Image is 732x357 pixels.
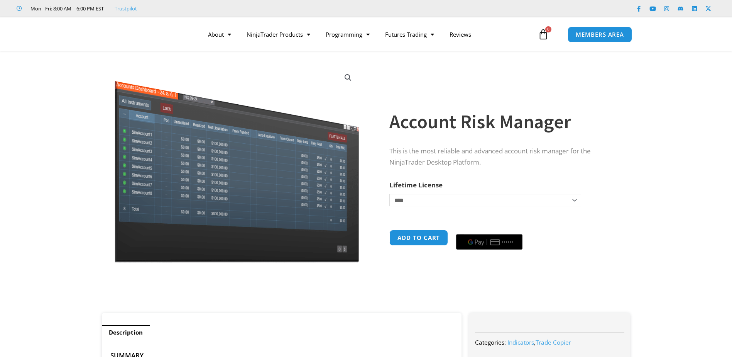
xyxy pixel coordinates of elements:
a: View full-screen image gallery [341,71,355,85]
span: MEMBERS AREA [576,32,624,37]
a: About [200,25,239,43]
a: Trade Copier [536,338,571,346]
img: Screenshot 2024-08-26 15462845454 [113,65,361,263]
span: Categories: [475,338,506,346]
h1: Account Risk Manager [389,108,615,135]
p: This is the most reliable and advanced account risk manager for the NinjaTrader Desktop Platform. [389,146,615,168]
nav: Menu [200,25,536,43]
span: Mon - Fri: 8:00 AM – 6:00 PM EST [29,4,104,13]
text: •••••• [502,240,514,245]
label: Lifetime License [389,180,443,189]
a: Trustpilot [115,4,137,13]
span: , [507,338,571,346]
a: Futures Trading [377,25,442,43]
img: LogoAI | Affordable Indicators – NinjaTrader [90,20,172,48]
a: Reviews [442,25,479,43]
a: 0 [526,23,560,46]
button: Add to cart [389,230,448,246]
a: Indicators [507,338,534,346]
a: NinjaTrader Products [239,25,318,43]
span: 0 [545,26,551,32]
a: Description [102,325,150,340]
button: Buy with GPay [456,234,522,250]
a: Programming [318,25,377,43]
a: MEMBERS AREA [568,27,632,42]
